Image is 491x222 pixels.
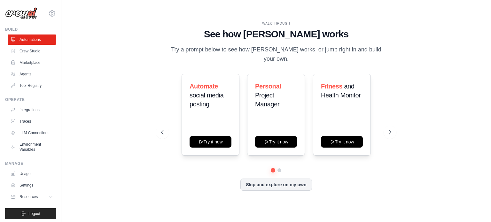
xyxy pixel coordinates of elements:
p: Try a prompt below to see how [PERSON_NAME] works, or jump right in and build your own. [169,45,384,64]
h1: See how [PERSON_NAME] works [161,28,391,40]
button: Try it now [190,136,231,148]
div: Manage [5,161,56,166]
a: Agents [8,69,56,79]
button: Try it now [255,136,297,148]
a: Automations [8,34,56,45]
a: Usage [8,169,56,179]
a: Tool Registry [8,80,56,91]
div: Operate [5,97,56,102]
span: Fitness [321,83,342,90]
button: Logout [5,208,56,219]
span: Project Manager [255,92,279,108]
span: Personal [255,83,281,90]
button: Try it now [321,136,363,148]
a: Crew Studio [8,46,56,56]
a: Traces [8,116,56,126]
button: Skip and explore on my own [240,179,312,191]
button: Resources [8,192,56,202]
div: Build [5,27,56,32]
a: Settings [8,180,56,190]
span: social media posting [190,92,223,108]
a: Marketplace [8,57,56,68]
a: Integrations [8,105,56,115]
a: LLM Connections [8,128,56,138]
span: Automate [190,83,218,90]
span: Logout [28,211,40,216]
div: WALKTHROUGH [161,21,391,26]
a: Environment Variables [8,139,56,155]
img: Logo [5,7,37,19]
span: Resources [19,194,38,199]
